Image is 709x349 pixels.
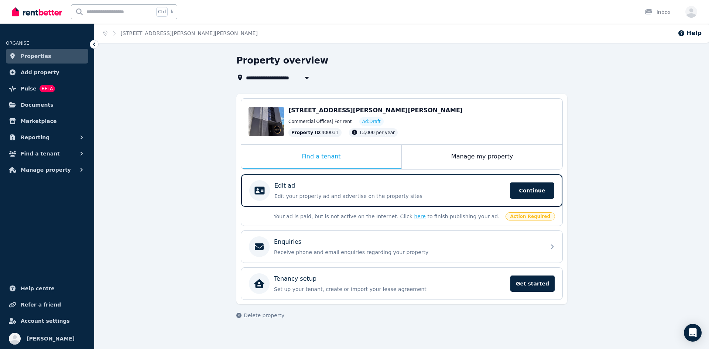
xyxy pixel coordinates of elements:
[291,130,320,136] span: Property ID
[6,65,88,80] a: Add property
[6,314,88,328] a: Account settings
[402,145,562,169] div: Manage my property
[6,162,88,177] button: Manage property
[21,100,54,109] span: Documents
[6,49,88,64] a: Properties
[241,174,562,207] a: Edit adEdit your property ad and advertise on the property sitesContinue
[236,312,284,319] button: Delete property
[6,281,88,296] a: Help centre
[6,114,88,129] a: Marketplace
[359,130,395,135] span: 13,000 per year
[40,85,55,92] span: BETA
[171,9,173,15] span: k
[241,268,562,300] a: Tenancy setupSet up your tenant, create or import your lease agreementGet started
[241,231,562,263] a: EnquiriesReceive phone and email enquiries regarding your property
[274,249,541,256] p: Receive phone and email enquiries regarding your property
[645,8,671,16] div: Inbox
[6,97,88,112] a: Documents
[274,274,316,283] p: Tenancy setup
[274,213,501,220] p: Your ad is paid, but is not active on the Internet. Click to finish publishing your ad.
[21,300,61,309] span: Refer a friend
[21,117,56,126] span: Marketplace
[362,119,381,124] span: Ad: Draft
[21,149,60,158] span: Find a tenant
[6,130,88,145] button: Reporting
[274,181,295,190] p: Edit ad
[510,182,554,199] span: Continue
[6,41,29,46] span: ORGANISE
[288,107,463,114] span: [STREET_ADDRESS][PERSON_NAME][PERSON_NAME]
[156,7,168,17] span: Ctrl
[414,213,426,219] a: here
[506,212,555,220] span: Action Required
[241,145,401,169] div: Find a tenant
[27,334,75,343] span: [PERSON_NAME]
[684,324,702,342] div: Open Intercom Messenger
[6,297,88,312] a: Refer a friend
[21,317,70,325] span: Account settings
[244,312,284,319] span: Delete property
[236,55,328,66] h1: Property overview
[21,284,55,293] span: Help centre
[678,29,702,38] button: Help
[21,133,49,142] span: Reporting
[21,52,51,61] span: Properties
[6,146,88,161] button: Find a tenant
[121,30,258,36] a: [STREET_ADDRESS][PERSON_NAME][PERSON_NAME]
[6,81,88,96] a: PulseBETA
[95,24,267,43] nav: Breadcrumb
[510,276,555,292] span: Get started
[274,285,506,293] p: Set up your tenant, create or import your lease agreement
[288,119,352,124] span: Commercial Offices | For rent
[12,6,62,17] img: RentBetter
[274,192,506,200] p: Edit your property ad and advertise on the property sites
[21,84,37,93] span: Pulse
[21,165,71,174] span: Manage property
[288,128,342,137] div: : 400031
[21,68,59,77] span: Add property
[274,237,301,246] p: Enquiries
